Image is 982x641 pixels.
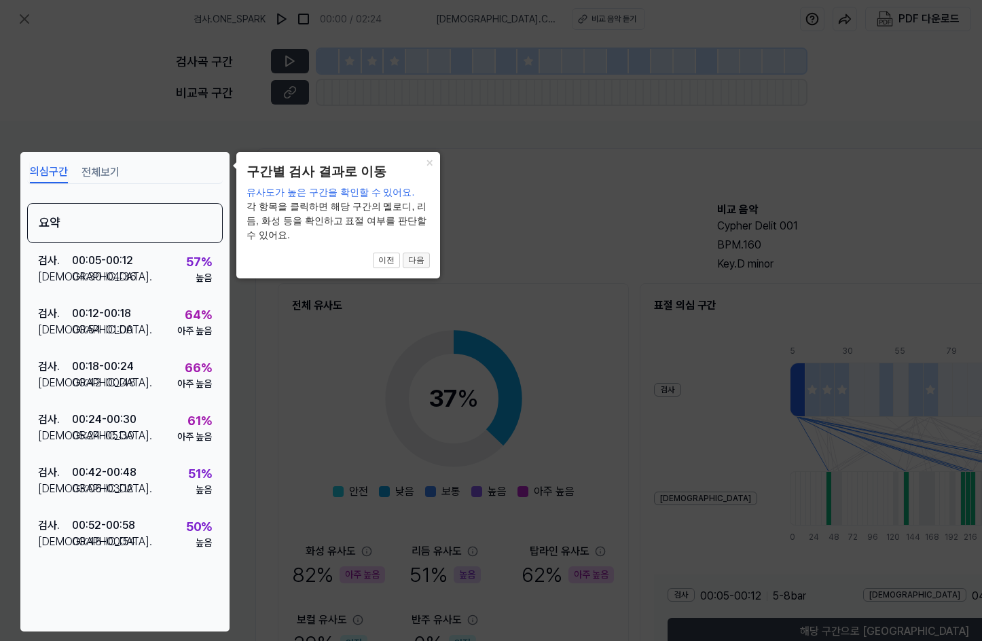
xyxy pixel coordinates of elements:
[403,253,430,269] button: 다음
[186,517,212,536] div: 50 %
[188,464,212,483] div: 51 %
[185,306,212,324] div: 64 %
[72,464,137,481] div: 00:42 - 00:48
[38,411,72,428] div: 검사 .
[38,375,72,391] div: [DEMOGRAPHIC_DATA] .
[72,269,137,285] div: 04:30 - 04:36
[38,253,72,269] div: 검사 .
[196,483,212,497] div: 높음
[38,534,72,550] div: [DEMOGRAPHIC_DATA] .
[72,306,131,322] div: 00:12 - 00:18
[81,162,120,183] button: 전체보기
[38,322,72,338] div: [DEMOGRAPHIC_DATA] .
[27,203,223,243] div: 요약
[418,152,440,171] button: Close
[38,428,72,444] div: [DEMOGRAPHIC_DATA] .
[72,517,135,534] div: 00:52 - 00:58
[247,187,414,198] span: 유사도가 높은 구간을 확인할 수 있어요.
[247,185,430,242] div: 각 항목을 클릭하면 해당 구간의 멜로디, 리듬, 화성 등을 확인하고 표절 여부를 판단할 수 있어요.
[72,481,133,497] div: 03:06 - 03:12
[72,375,136,391] div: 00:42 - 00:48
[30,162,68,183] button: 의심구간
[72,322,133,338] div: 00:54 - 01:00
[72,359,134,375] div: 00:18 - 00:24
[38,517,72,534] div: 검사 .
[38,269,72,285] div: [DEMOGRAPHIC_DATA] .
[72,411,137,428] div: 00:24 - 00:30
[38,359,72,375] div: 검사 .
[38,306,72,322] div: 검사 .
[177,324,212,338] div: 아주 높음
[72,428,134,444] div: 05:24 - 05:30
[373,253,400,269] button: 이전
[177,377,212,391] div: 아주 높음
[187,411,212,430] div: 61 %
[177,430,212,444] div: 아주 높음
[72,253,133,269] div: 00:05 - 00:12
[72,534,136,550] div: 00:48 - 00:54
[196,271,212,285] div: 높음
[186,253,212,271] div: 57 %
[185,359,212,377] div: 66 %
[196,536,212,550] div: 높음
[247,162,430,182] header: 구간별 검사 결과로 이동
[38,464,72,481] div: 검사 .
[38,481,72,497] div: [DEMOGRAPHIC_DATA] .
